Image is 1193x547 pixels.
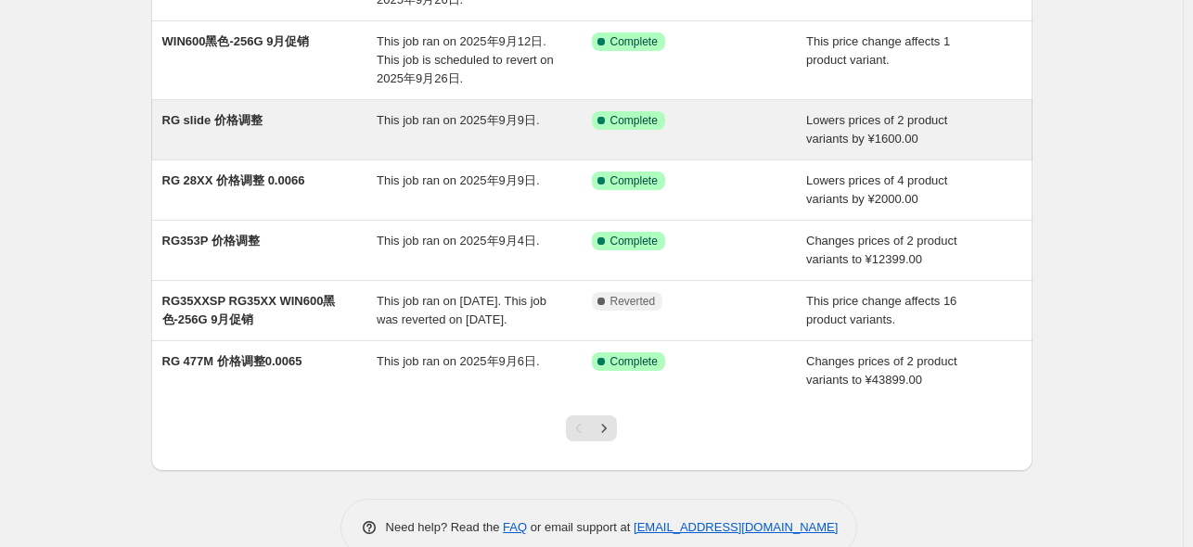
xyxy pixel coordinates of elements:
span: This price change affects 16 product variants. [806,294,956,326]
span: This job ran on 2025年9月6日. [377,354,540,368]
span: This job ran on 2025年9月9日. [377,173,540,187]
span: This job ran on [DATE]. This job was reverted on [DATE]. [377,294,546,326]
span: Reverted [610,294,656,309]
span: Changes prices of 2 product variants to ¥43899.00 [806,354,957,387]
span: RG 477M 价格调整0.0065 [162,354,302,368]
span: RG353P 价格调整 [162,234,260,248]
span: This price change affects 1 product variant. [806,34,950,67]
span: RG slide 价格调整 [162,113,263,127]
span: Complete [610,34,658,49]
span: This job ran on 2025年9月4日. [377,234,540,248]
span: Complete [610,354,658,369]
span: Need help? Read the [386,520,504,534]
span: This job ran on 2025年9月12日. This job is scheduled to revert on 2025年9月26日. [377,34,554,85]
span: WIN600黑色-256G 9月促销 [162,34,310,48]
span: RG 28XX 价格调整 0.0066 [162,173,305,187]
span: Changes prices of 2 product variants to ¥12399.00 [806,234,957,266]
span: Complete [610,234,658,248]
span: or email support at [527,520,634,534]
span: Lowers prices of 4 product variants by ¥2000.00 [806,173,947,206]
a: [EMAIL_ADDRESS][DOMAIN_NAME] [634,520,838,534]
button: Next [591,415,617,441]
span: Complete [610,113,658,128]
span: Lowers prices of 2 product variants by ¥1600.00 [806,113,947,146]
span: Complete [610,173,658,188]
a: FAQ [503,520,527,534]
span: This job ran on 2025年9月9日. [377,113,540,127]
nav: Pagination [566,415,617,441]
span: RG35XXSP RG35XX WIN600黑色-256G 9月促销 [162,294,336,326]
